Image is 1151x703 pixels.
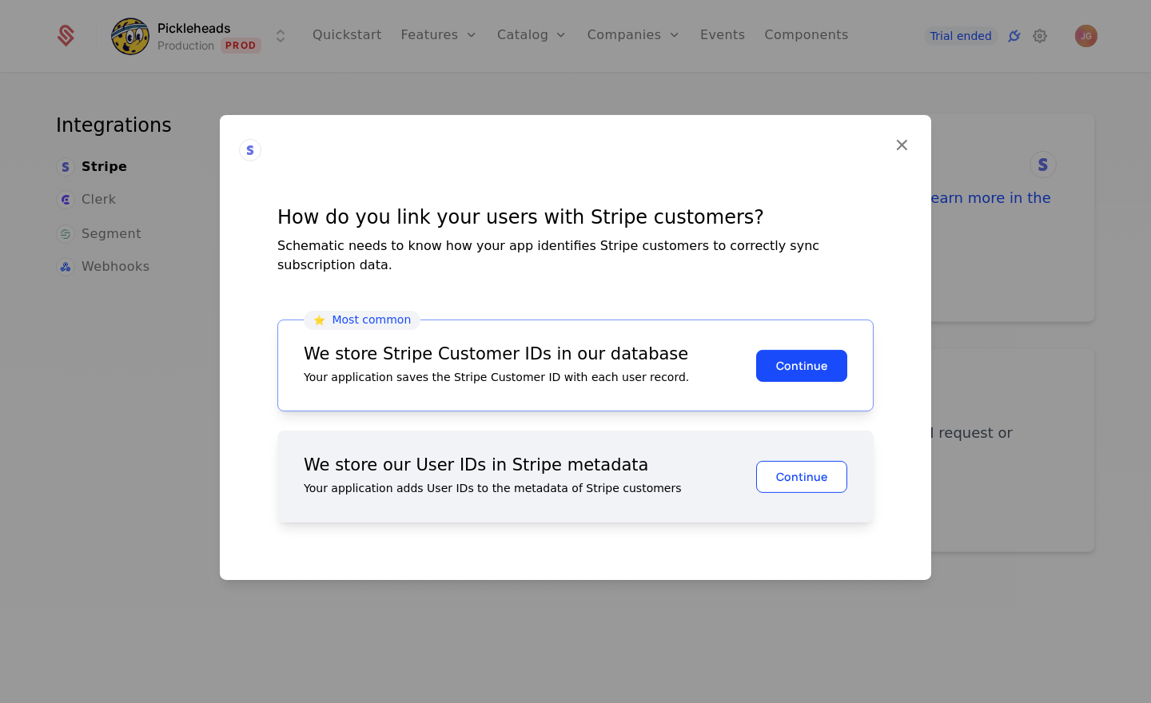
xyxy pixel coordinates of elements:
div: Your application adds User IDs to the metadata of Stripe customers [304,480,756,496]
div: How do you link your users with Stripe customers? [277,205,874,230]
span: Most common [332,313,411,326]
div: We store our User IDs in Stripe metadata [304,457,756,474]
div: Your application saves the Stripe Customer ID with each user record. [304,369,756,385]
span: ⭐️ [313,315,325,326]
div: Schematic needs to know how your app identifies Stripe customers to correctly sync subscription d... [277,236,874,275]
button: Continue [756,349,847,381]
button: Continue [756,460,847,492]
div: We store Stripe Customer IDs in our database [304,346,756,363]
